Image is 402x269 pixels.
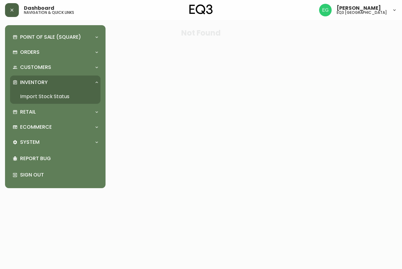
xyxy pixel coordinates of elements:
p: Orders [20,49,40,56]
p: Ecommerce [20,124,52,131]
p: Point of Sale (Square) [20,34,81,41]
div: Customers [10,60,100,74]
h5: navigation & quick links [24,11,74,14]
h5: eq3 [GEOGRAPHIC_DATA] [337,11,387,14]
p: Retail [20,109,36,115]
span: [PERSON_NAME] [337,6,381,11]
img: db11c1629862fe82d63d0774b1b54d2b [319,4,332,16]
p: Sign Out [20,171,98,178]
span: Dashboard [24,6,54,11]
div: Report Bug [10,150,100,167]
div: Retail [10,105,100,119]
p: Inventory [20,79,48,86]
p: System [20,139,40,146]
p: Customers [20,64,51,71]
div: Ecommerce [10,120,100,134]
div: System [10,135,100,149]
p: Report Bug [20,155,98,162]
img: logo [189,4,213,14]
div: Inventory [10,76,100,89]
a: Import Stock Status [10,89,100,104]
div: Orders [10,45,100,59]
div: Point of Sale (Square) [10,30,100,44]
div: Sign Out [10,167,100,183]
